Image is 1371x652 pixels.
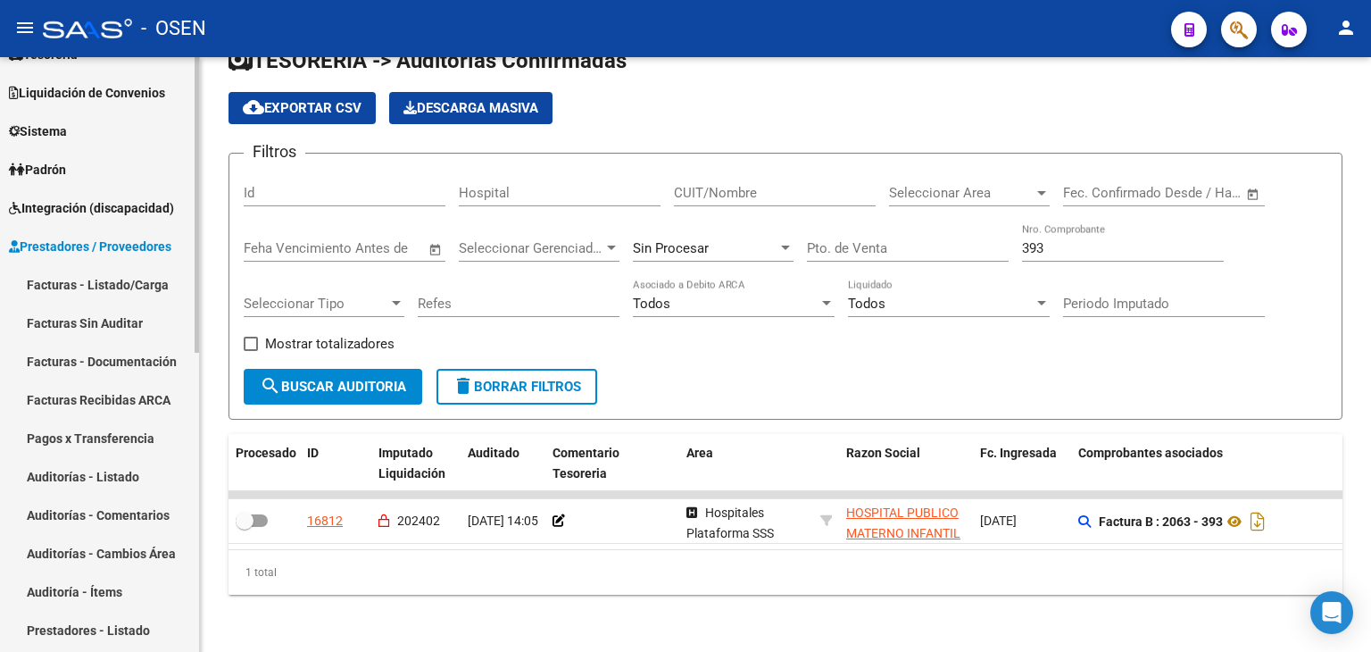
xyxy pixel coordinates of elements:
span: Todos [633,296,670,312]
strong: Factura B : 2063 - 393 [1099,514,1223,529]
span: Descarga Masiva [403,100,538,116]
span: [DATE] 14:05 [468,514,538,528]
input: Fecha fin [1151,185,1238,201]
span: Auditado [468,446,519,460]
span: [DATE] [980,514,1017,528]
span: Comprobantes asociados [1078,446,1223,460]
h3: Filtros [244,139,305,164]
span: - OSEN [141,9,206,48]
mat-icon: search [260,375,281,397]
datatable-header-cell: Razon Social [839,434,973,493]
datatable-header-cell: Auditado [461,434,545,493]
span: HOSPITAL PUBLICO MATERNO INFANTIL SOCIEDAD DEL ESTADO [846,506,960,581]
span: Procesado [236,446,296,460]
span: Prestadores / Proveedores [9,237,171,256]
button: Buscar Auditoria [244,369,422,405]
span: Mostrar totalizadores [265,333,395,355]
app-download-masive: Descarga masiva de comprobantes (adjuntos) [389,92,553,124]
span: Hospitales Plataforma SSS [686,506,774,540]
input: Fecha inicio [1063,185,1135,201]
datatable-header-cell: Imputado Liquidación [371,434,461,493]
span: Area [686,446,713,460]
button: Descarga Masiva [389,92,553,124]
span: Exportar CSV [243,100,361,116]
button: Open calendar [426,239,446,260]
div: 1 total [228,550,1342,595]
span: Seleccionar Tipo [244,296,388,312]
span: 202402 [397,514,440,528]
datatable-header-cell: Area [679,434,813,493]
button: Open calendar [1243,184,1264,205]
span: Todos [848,296,885,312]
span: Imputado Liquidación [378,446,445,481]
span: Sistema [9,121,67,141]
span: Razon Social [846,446,920,460]
span: Seleccionar Area [889,185,1034,201]
span: Buscar Auditoria [260,379,406,395]
datatable-header-cell: Comentario Tesoreria [545,434,679,493]
mat-icon: cloud_download [243,96,264,118]
button: Exportar CSV [228,92,376,124]
span: Sin Procesar [633,240,709,256]
datatable-header-cell: Fc. Ingresada [973,434,1071,493]
mat-icon: delete [453,375,474,397]
mat-icon: person [1335,17,1357,38]
datatable-header-cell: Procesado [228,434,300,493]
i: Descargar documento [1246,507,1269,536]
div: Open Intercom Messenger [1310,591,1353,634]
span: Liquidación de Convenios [9,83,165,103]
button: Borrar Filtros [436,369,597,405]
span: Integración (discapacidad) [9,198,174,218]
span: Fc. Ingresada [980,446,1057,460]
div: 16812 [307,511,343,531]
span: ID [307,446,319,460]
mat-icon: menu [14,17,36,38]
datatable-header-cell: Comprobantes asociados [1071,434,1339,493]
span: Borrar Filtros [453,379,581,395]
span: Comentario Tesoreria [553,446,619,481]
span: Padrón [9,160,66,180]
div: - 30711560099 [846,503,966,540]
datatable-header-cell: ID [300,434,371,493]
span: TESORERIA -> Auditorías Confirmadas [228,48,627,73]
span: Seleccionar Gerenciador [459,240,603,256]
